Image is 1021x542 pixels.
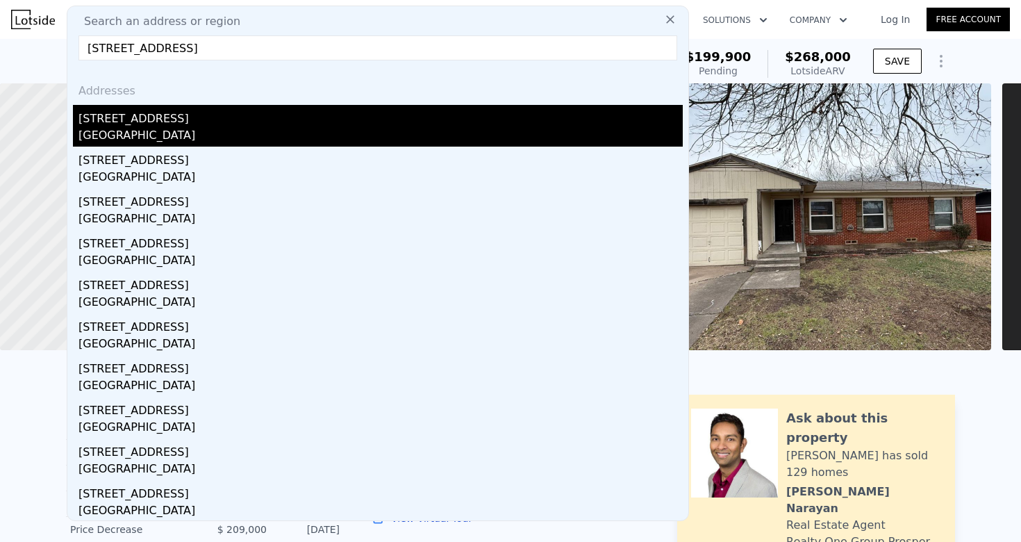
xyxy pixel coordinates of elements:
div: [STREET_ADDRESS] [78,355,683,377]
button: SAVE [873,49,922,74]
div: Price Decrease [70,523,194,536]
div: [STREET_ADDRESS] [78,480,683,502]
div: [STREET_ADDRESS] [78,147,683,169]
a: Log In [864,13,927,26]
div: [STREET_ADDRESS] [78,272,683,294]
div: [GEOGRAPHIC_DATA] [78,377,683,397]
div: [STREET_ADDRESS] [78,188,683,211]
div: [STREET_ADDRESS] [78,397,683,419]
span: $199,900 [686,49,752,64]
button: Show Options [927,47,955,75]
a: Free Account [927,8,1010,31]
button: Solutions [692,8,779,33]
div: Lotside ARV [785,64,851,78]
img: Sale: 157955532 Parcel: 114121746 [636,83,991,350]
div: [GEOGRAPHIC_DATA] [78,419,683,438]
img: Lotside [11,10,55,29]
div: [STREET_ADDRESS] [78,438,683,461]
span: $ 209,000 [217,524,267,535]
div: Pending [686,64,752,78]
div: [PERSON_NAME] Narayan [786,484,941,517]
button: Company [779,8,858,33]
div: [GEOGRAPHIC_DATA] [78,502,683,522]
div: [GEOGRAPHIC_DATA] [78,294,683,313]
div: LISTING & SALE HISTORY [66,400,344,414]
div: [GEOGRAPHIC_DATA] [78,336,683,355]
span: $268,000 [785,49,851,64]
div: [STREET_ADDRESS] [78,313,683,336]
div: [DATE] [278,523,340,536]
span: Search an address or region [73,13,240,30]
div: [GEOGRAPHIC_DATA] [78,211,683,230]
div: [GEOGRAPHIC_DATA] [78,169,683,188]
div: [GEOGRAPHIC_DATA] [78,252,683,272]
div: [STREET_ADDRESS] [78,230,683,252]
div: Real Estate Agent [786,517,886,534]
div: [STREET_ADDRESS] [78,105,683,127]
div: Ask about this property [786,409,941,447]
div: [GEOGRAPHIC_DATA] [78,127,683,147]
input: Enter an address, city, region, neighborhood or zip code [78,35,677,60]
div: [PERSON_NAME] has sold 129 homes [786,447,941,481]
div: [GEOGRAPHIC_DATA] [78,461,683,480]
div: 1707 [PERSON_NAME] St , [GEOGRAPHIC_DATA] , [GEOGRAPHIC_DATA] 76010 [66,50,545,69]
div: Addresses [73,72,683,105]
